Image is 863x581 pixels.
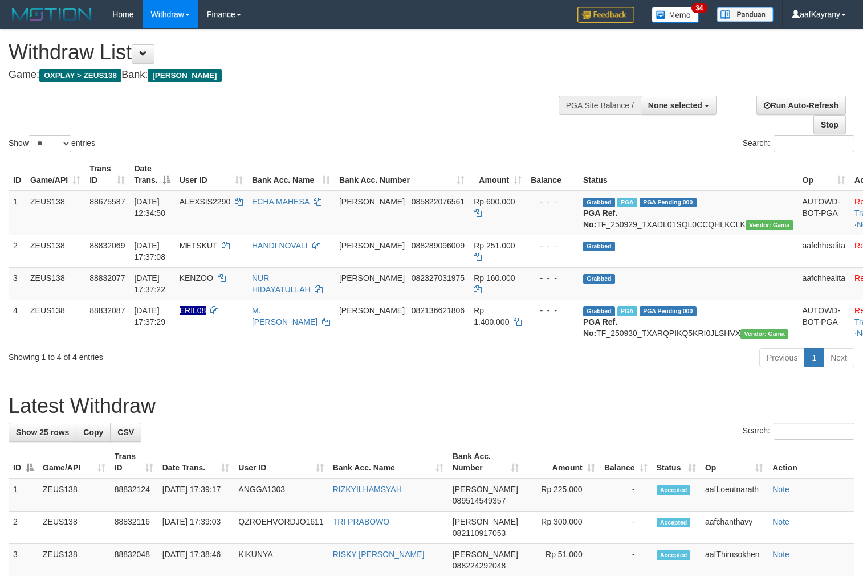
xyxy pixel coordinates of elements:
[453,550,518,559] span: [PERSON_NAME]
[9,158,26,191] th: ID
[641,96,717,115] button: None selected
[333,485,402,494] a: RIZKYILHAMSYAH
[600,544,652,576] td: -
[9,69,564,81] h4: Game: Bank:
[798,191,850,235] td: AUTOWD-BOT-PGA
[804,348,824,367] a: 1
[38,478,110,512] td: ZEUS138
[26,191,85,235] td: ZEUS138
[252,197,309,206] a: ECHA MAHESA
[89,306,125,315] span: 88832087
[117,428,134,437] span: CSV
[234,478,328,512] td: ANGGA1303
[798,158,850,191] th: Op: activate to sort column ascending
[453,529,506,538] span: Copy 082110917053 to clipboard
[252,273,311,294] a: NUR HIDAYATULLAH
[9,512,38,544] td: 2
[579,158,798,191] th: Status
[9,135,95,152] label: Show entries
[526,158,579,191] th: Balance
[657,518,691,527] span: Accepted
[29,135,71,152] select: Showentries
[110,446,158,478] th: Trans ID: activate to sort column ascending
[38,512,110,544] td: ZEUS138
[474,197,515,206] span: Rp 600.000
[158,478,234,512] td: [DATE] 17:39:17
[652,446,701,478] th: Status: activate to sort column ascending
[743,423,854,440] label: Search:
[448,446,523,478] th: Bank Acc. Number: activate to sort column ascending
[813,115,846,134] a: Stop
[412,241,465,250] span: Copy 088289096009 to clipboard
[9,423,76,442] a: Show 25 rows
[531,240,574,251] div: - - -
[759,348,805,367] a: Previous
[9,41,564,64] h1: Withdraw List
[772,485,789,494] a: Note
[252,241,308,250] a: HANDI NOVALI
[640,306,697,316] span: PGA Pending
[180,197,231,206] span: ALEXSIS2290
[740,329,788,339] span: Vendor URL: https://trx31.1velocity.biz
[339,273,405,283] span: [PERSON_NAME]
[252,306,317,326] a: M. [PERSON_NAME]
[701,512,768,544] td: aafchanthavy
[583,306,615,316] span: Grabbed
[746,220,793,230] span: Vendor URL: https://trx31.1velocity.biz
[134,241,165,261] span: [DATE] 17:37:08
[9,235,26,267] td: 2
[823,348,854,367] a: Next
[129,158,174,191] th: Date Trans.: activate to sort column descending
[583,317,617,338] b: PGA Ref. No:
[412,273,465,283] span: Copy 082327031975 to clipboard
[798,300,850,343] td: AUTOWD-BOT-PGA
[772,517,789,526] a: Note
[339,197,405,206] span: [PERSON_NAME]
[9,191,26,235] td: 1
[83,428,103,437] span: Copy
[234,512,328,544] td: QZROEHVORDJO1611
[110,423,141,442] a: CSV
[474,306,509,326] span: Rp 1.400.000
[774,135,854,152] input: Search:
[523,512,600,544] td: Rp 300,000
[453,496,506,505] span: Copy 089514549357 to clipboard
[234,544,328,576] td: KIKUNYA
[89,197,125,206] span: 88675587
[110,478,158,512] td: 88832124
[9,446,38,478] th: ID: activate to sort column descending
[652,7,699,23] img: Button%20Memo.svg
[9,395,854,418] h1: Latest Withdraw
[798,235,850,267] td: aafchhealita
[583,208,617,229] b: PGA Ref. No:
[89,241,125,250] span: 88832069
[583,198,615,207] span: Grabbed
[339,241,405,250] span: [PERSON_NAME]
[617,306,637,316] span: Marked by aafpengsreynich
[39,69,121,82] span: OXPLAY > ZEUS138
[38,446,110,478] th: Game/API: activate to sort column ascending
[26,158,85,191] th: Game/API: activate to sort column ascending
[180,273,213,283] span: KENZOO
[531,305,574,316] div: - - -
[701,446,768,478] th: Op: activate to sort column ascending
[9,347,351,363] div: Showing 1 to 4 of 4 entries
[743,135,854,152] label: Search:
[453,517,518,526] span: [PERSON_NAME]
[531,272,574,284] div: - - -
[247,158,335,191] th: Bank Acc. Name: activate to sort column ascending
[110,544,158,576] td: 88832048
[469,158,526,191] th: Amount: activate to sort column ascending
[701,544,768,576] td: aafThimsokhen
[134,273,165,294] span: [DATE] 17:37:22
[774,423,854,440] input: Search:
[453,485,518,494] span: [PERSON_NAME]
[583,242,615,251] span: Grabbed
[657,485,691,495] span: Accepted
[158,512,234,544] td: [DATE] 17:39:03
[453,561,506,570] span: Copy 088224292048 to clipboard
[701,478,768,512] td: aafLoeutnarath
[26,300,85,343] td: ZEUS138
[76,423,111,442] a: Copy
[148,69,221,82] span: [PERSON_NAME]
